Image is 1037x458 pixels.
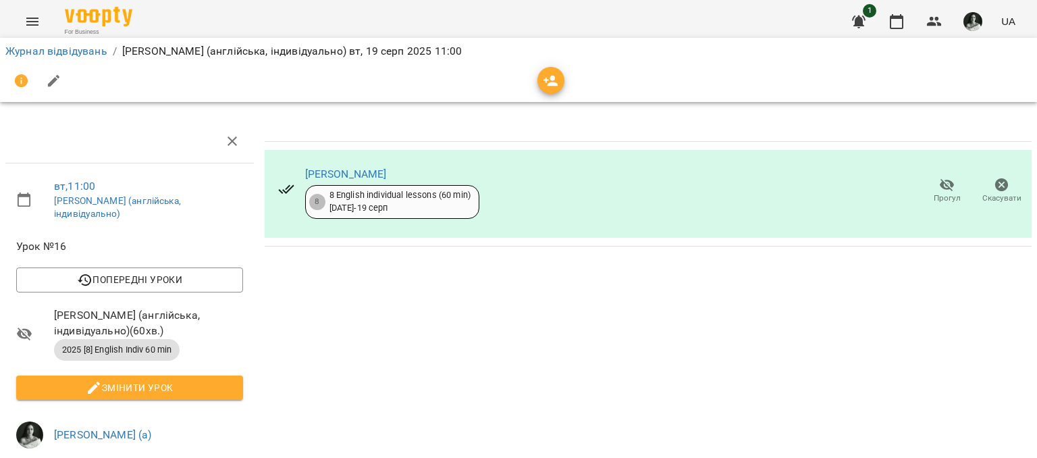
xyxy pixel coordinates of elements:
[27,272,232,288] span: Попередні уроки
[309,194,325,210] div: 8
[1001,14,1015,28] span: UA
[65,7,132,26] img: Voopty Logo
[54,195,181,220] a: [PERSON_NAME] (англійська, індивідуально)
[113,43,117,59] li: /
[920,172,974,210] button: Прогул
[996,9,1021,34] button: UA
[16,422,43,449] img: cdfe8070fd8d32b0b250b072b9a46113.JPG
[329,189,471,214] div: 8 English individual lessons (60 min) [DATE] - 19 серп
[16,268,243,292] button: Попередні уроки
[305,168,387,180] a: [PERSON_NAME]
[934,193,961,204] span: Прогул
[16,376,243,400] button: Змінити урок
[122,43,462,59] p: [PERSON_NAME] (англійська, індивідуально) вт, 19 серп 2025 11:00
[16,5,49,38] button: Menu
[963,12,982,31] img: cdfe8070fd8d32b0b250b072b9a46113.JPG
[54,428,152,441] a: [PERSON_NAME] (а)
[863,4,876,18] span: 1
[5,43,1032,59] nav: breadcrumb
[65,28,132,36] span: For Business
[54,307,243,339] span: [PERSON_NAME] (англійська, індивідуально) ( 60 хв. )
[5,45,107,57] a: Журнал відвідувань
[27,380,232,396] span: Змінити урок
[16,238,243,255] span: Урок №16
[982,193,1021,204] span: Скасувати
[974,172,1029,210] button: Скасувати
[54,344,180,356] span: 2025 [8] English Indiv 60 min
[54,180,95,193] a: вт , 11:00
